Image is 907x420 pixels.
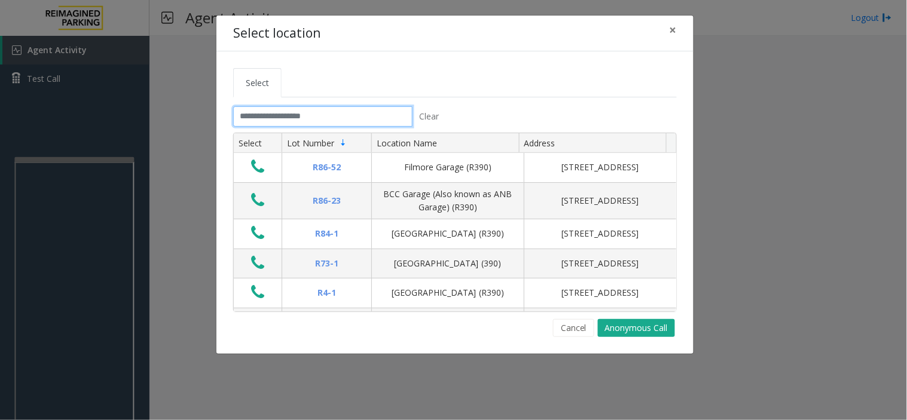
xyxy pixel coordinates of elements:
[524,137,555,149] span: Address
[233,68,677,97] ul: Tabs
[246,77,269,88] span: Select
[532,161,669,174] div: [STREET_ADDRESS]
[379,227,517,240] div: [GEOGRAPHIC_DATA] (R390)
[532,286,669,299] div: [STREET_ADDRESS]
[532,227,669,240] div: [STREET_ADDRESS]
[379,161,517,174] div: Filmore Garage (R390)
[532,194,669,207] div: [STREET_ADDRESS]
[234,133,282,154] th: Select
[234,133,676,311] div: Data table
[598,319,675,337] button: Anonymous Call
[379,257,517,270] div: [GEOGRAPHIC_DATA] (390)
[289,227,364,240] div: R84-1
[532,257,669,270] div: [STREET_ADDRESS]
[233,24,320,43] h4: Select location
[287,137,334,149] span: Lot Number
[379,286,517,299] div: [GEOGRAPHIC_DATA] (R390)
[289,286,364,299] div: R4-1
[377,137,437,149] span: Location Name
[413,106,446,127] button: Clear
[289,194,364,207] div: R86-23
[553,319,594,337] button: Cancel
[670,22,677,38] span: ×
[338,138,348,148] span: Sortable
[661,16,685,45] button: Close
[289,257,364,270] div: R73-1
[379,188,517,214] div: BCC Garage (Also known as ANB Garage) (R390)
[289,161,364,174] div: R86-52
